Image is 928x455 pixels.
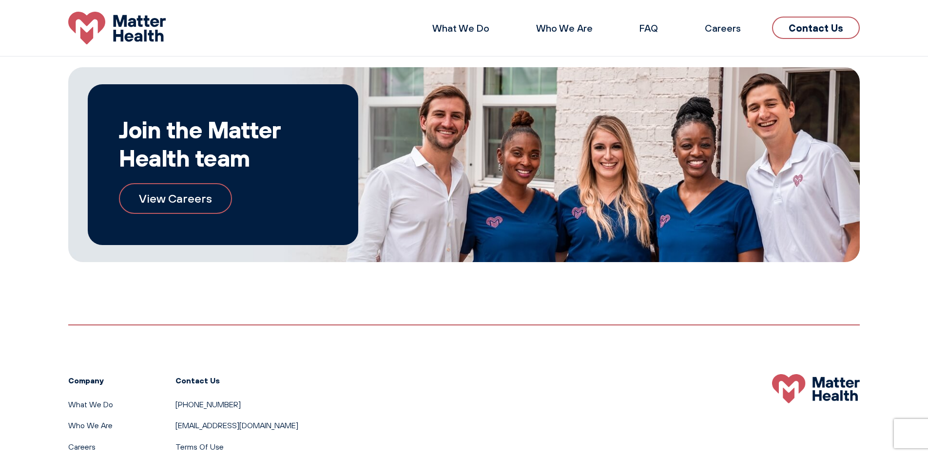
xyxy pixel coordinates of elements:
h3: Contact Us [175,374,298,387]
a: Careers [68,442,96,452]
a: [EMAIL_ADDRESS][DOMAIN_NAME] [175,420,298,430]
a: Careers [705,22,741,34]
h3: Company [68,374,113,387]
a: View Careers [119,183,232,213]
a: Contact Us [772,17,860,39]
a: Who We Are [68,420,113,430]
a: Terms Of Use [175,442,224,452]
a: [PHONE_NUMBER] [175,399,241,409]
a: What We Do [68,399,113,409]
h2: Join the Matter Health team [119,115,327,171]
a: Who We Are [536,22,593,34]
a: FAQ [639,22,658,34]
a: What We Do [432,22,489,34]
